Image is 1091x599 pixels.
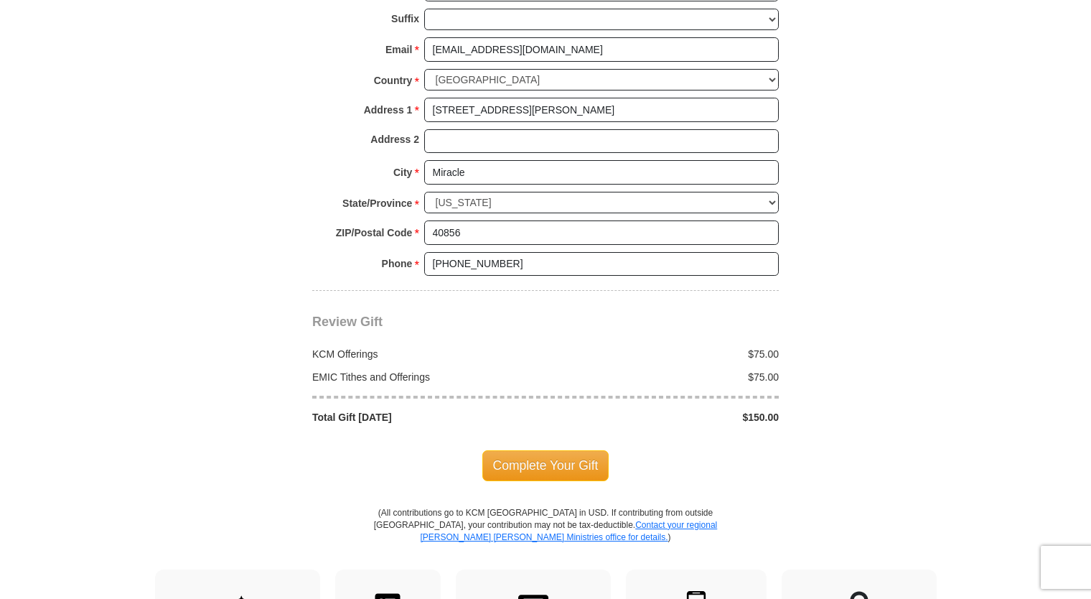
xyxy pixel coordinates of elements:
[391,9,419,29] strong: Suffix
[545,370,787,384] div: $75.00
[482,450,609,480] span: Complete Your Gift
[393,162,412,182] strong: City
[305,410,546,424] div: Total Gift [DATE]
[305,347,546,361] div: KCM Offerings
[364,100,413,120] strong: Address 1
[312,315,383,329] span: Review Gift
[370,129,419,149] strong: Address 2
[420,520,717,542] a: Contact your regional [PERSON_NAME] [PERSON_NAME] Ministries office for details.
[373,507,718,570] p: (All contributions go to KCM [GEOGRAPHIC_DATA] in USD. If contributing from outside [GEOGRAPHIC_D...
[382,254,413,274] strong: Phone
[336,223,413,243] strong: ZIP/Postal Code
[305,370,546,384] div: EMIC Tithes and Offerings
[374,70,413,90] strong: Country
[545,347,787,361] div: $75.00
[342,193,412,213] strong: State/Province
[545,410,787,424] div: $150.00
[385,40,412,60] strong: Email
